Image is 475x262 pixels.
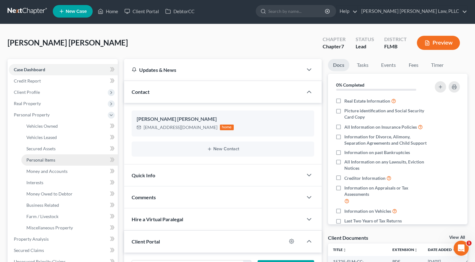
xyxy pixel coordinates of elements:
[132,89,150,95] span: Contact
[344,108,427,120] span: Picture identification and Social Security Card Copy
[452,248,456,252] i: expand_more
[21,143,118,154] a: Secured Assets
[132,172,155,178] span: Quick Info
[220,125,234,130] div: home
[14,67,45,72] span: Case Dashboard
[449,235,465,240] a: View All
[328,234,368,241] div: Client Documents
[328,59,349,71] a: Docs
[14,101,41,106] span: Real Property
[132,238,160,244] span: Client Portal
[344,175,385,181] span: Creditor Information
[21,166,118,177] a: Money and Accounts
[26,157,55,163] span: Personal Items
[21,120,118,132] a: Vehicles Owned
[268,5,326,17] input: Search by name...
[8,38,128,47] span: [PERSON_NAME] [PERSON_NAME]
[26,225,73,230] span: Miscellaneous Property
[137,147,309,152] button: New Contact
[376,59,401,71] a: Events
[323,43,346,50] div: Chapter
[358,6,467,17] a: [PERSON_NAME] [PERSON_NAME] Law, PLLC
[356,36,374,43] div: Status
[137,115,309,123] div: [PERSON_NAME] [PERSON_NAME]
[352,59,374,71] a: Tasks
[426,59,449,71] a: Timer
[414,248,418,252] i: unfold_more
[9,75,118,87] a: Credit Report
[323,36,346,43] div: Chapter
[26,191,73,196] span: Money Owed to Debtor
[26,214,58,219] span: Farm / Livestock
[341,43,344,49] span: 7
[384,43,407,50] div: FLMB
[336,6,358,17] a: Help
[344,159,427,171] span: All Information on any Lawsuits, Eviction Notices
[403,59,423,71] a: Fees
[14,248,44,253] span: Secured Claims
[343,248,347,252] i: unfold_more
[392,247,418,252] a: Extensionunfold_more
[9,64,118,75] a: Case Dashboard
[14,112,50,117] span: Personal Property
[21,200,118,211] a: Business Related
[132,216,183,222] span: Hire a Virtual Paralegal
[333,247,347,252] a: Titleunfold_more
[21,132,118,143] a: Vehicles Leased
[9,233,118,245] a: Property Analysis
[428,247,456,252] a: Date Added expand_more
[384,36,407,43] div: District
[14,78,41,83] span: Credit Report
[132,194,156,200] span: Comments
[21,211,118,222] a: Farm / Livestock
[356,43,374,50] div: Lead
[344,134,427,146] span: Information for Divorce, Alimony, Separation Agreements and Child Support
[26,180,43,185] span: Interests
[26,146,56,151] span: Secured Assets
[162,6,198,17] a: DebtorCC
[26,123,58,129] span: Vehicles Owned
[26,135,57,140] span: Vehicles Leased
[344,185,427,197] span: Information on Appraisals or Tax Assessments
[9,245,118,256] a: Secured Claims
[26,202,59,208] span: Business Related
[467,241,472,246] span: 1
[344,218,402,224] span: Last Two Years of Tax Returns
[144,124,217,131] div: [EMAIL_ADDRESS][DOMAIN_NAME]
[21,188,118,200] a: Money Owed to Debtor
[21,177,118,188] a: Interests
[454,241,469,256] iframe: Intercom live chat
[66,9,87,14] span: New Case
[344,208,391,214] span: Information on Vehicles
[344,98,390,104] span: Real Estate Information
[21,154,118,166] a: Personal Items
[132,67,295,73] div: Updates & News
[95,6,121,17] a: Home
[26,168,68,174] span: Money and Accounts
[417,36,460,50] button: Preview
[14,236,49,242] span: Property Analysis
[344,124,417,130] span: All Information on Insurance Policies
[14,89,40,95] span: Client Profile
[121,6,162,17] a: Client Portal
[344,149,410,156] span: Information on past Bankruptcies
[336,82,364,88] strong: 0% Completed
[21,222,118,233] a: Miscellaneous Property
